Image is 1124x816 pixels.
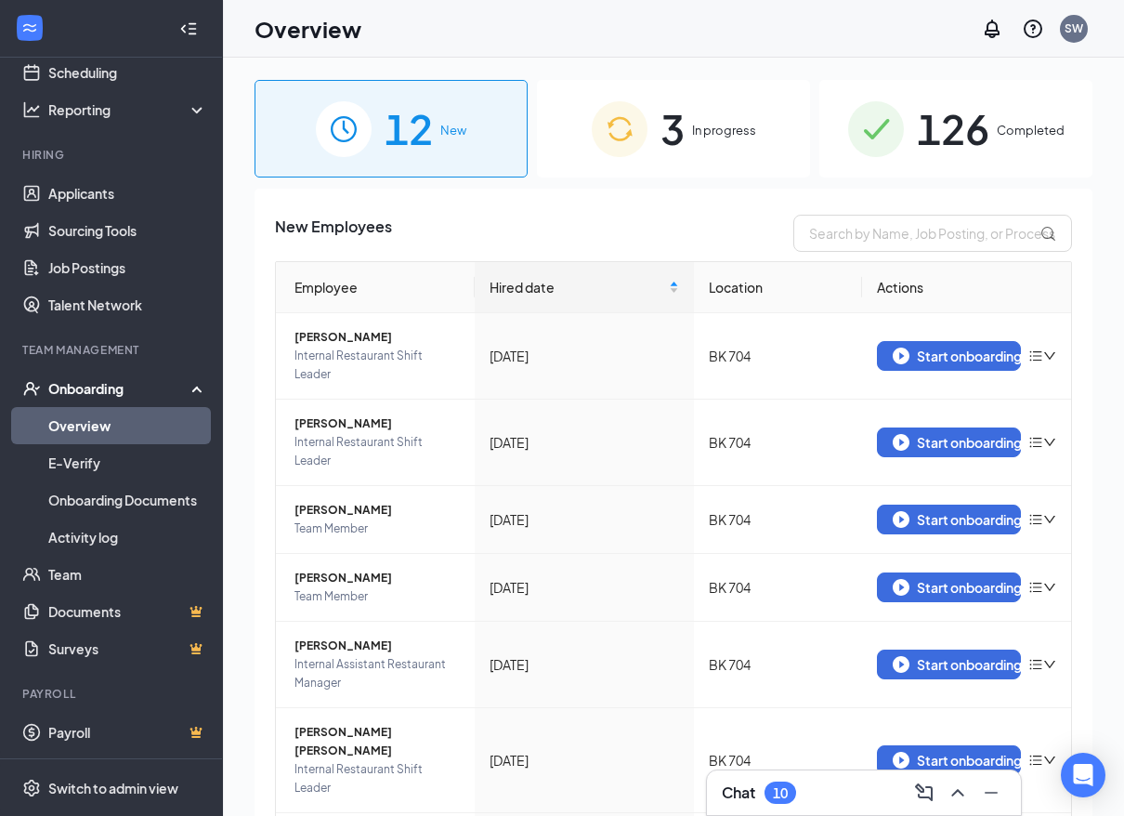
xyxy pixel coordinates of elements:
[1061,753,1105,797] div: Open Intercom Messenger
[20,19,39,37] svg: WorkstreamLogo
[48,519,207,556] a: Activity log
[385,97,433,161] span: 12
[692,121,756,139] span: In progress
[694,622,862,708] td: BK 704
[893,752,1005,769] div: Start onboarding
[694,262,862,313] th: Location
[893,656,1005,673] div: Start onboarding
[275,215,392,252] span: New Employees
[793,215,1072,252] input: Search by Name, Job Posting, or Process
[943,778,973,808] button: ChevronUp
[22,100,41,119] svg: Analysis
[694,554,862,622] td: BK 704
[976,778,1006,808] button: Minimize
[490,577,679,598] div: [DATE]
[694,486,862,554] td: BK 704
[48,481,207,519] a: Onboarding Documents
[22,779,41,797] svg: Settings
[1065,20,1083,36] div: SW
[694,400,862,486] td: BK 704
[877,341,1021,371] button: Start onboarding
[255,13,361,45] h1: Overview
[440,121,466,139] span: New
[1028,512,1043,527] span: bars
[48,379,191,398] div: Onboarding
[893,579,1005,596] div: Start onboarding
[490,277,665,297] span: Hired date
[48,175,207,212] a: Applicants
[22,147,203,163] div: Hiring
[1043,436,1056,449] span: down
[1043,754,1056,767] span: down
[179,20,198,38] svg: Collapse
[694,708,862,813] td: BK 704
[877,505,1021,534] button: Start onboarding
[1028,349,1043,363] span: bars
[48,714,207,751] a: PayrollCrown
[22,379,41,398] svg: UserCheck
[893,348,1005,364] div: Start onboarding
[294,415,460,433] span: [PERSON_NAME]
[1028,657,1043,672] span: bars
[490,346,679,366] div: [DATE]
[48,556,207,593] a: Team
[1043,581,1056,594] span: down
[48,779,178,797] div: Switch to admin view
[877,428,1021,457] button: Start onboarding
[294,637,460,655] span: [PERSON_NAME]
[1028,753,1043,768] span: bars
[694,313,862,400] td: BK 704
[981,18,1003,40] svg: Notifications
[294,501,460,520] span: [PERSON_NAME]
[294,760,460,797] span: Internal Restaurant Shift Leader
[997,121,1065,139] span: Completed
[48,593,207,630] a: DocumentsCrown
[48,54,207,91] a: Scheduling
[877,573,1021,602] button: Start onboarding
[893,511,1005,528] div: Start onboarding
[913,782,935,804] svg: ComposeMessage
[909,778,939,808] button: ComposeMessage
[48,630,207,667] a: SurveysCrown
[490,654,679,675] div: [DATE]
[1028,435,1043,450] span: bars
[980,782,1002,804] svg: Minimize
[294,723,460,760] span: [PERSON_NAME] [PERSON_NAME]
[1043,349,1056,362] span: down
[294,347,460,384] span: Internal Restaurant Shift Leader
[294,433,460,470] span: Internal Restaurant Shift Leader
[48,100,208,119] div: Reporting
[22,686,203,702] div: Payroll
[877,745,1021,775] button: Start onboarding
[917,97,989,161] span: 126
[722,783,755,803] h3: Chat
[48,212,207,249] a: Sourcing Tools
[294,328,460,347] span: [PERSON_NAME]
[48,286,207,323] a: Talent Network
[773,785,788,801] div: 10
[660,97,685,161] span: 3
[947,782,969,804] svg: ChevronUp
[1028,580,1043,595] span: bars
[1043,513,1056,526] span: down
[490,750,679,770] div: [DATE]
[48,407,207,444] a: Overview
[294,655,460,692] span: Internal Assistant Restaurant Manager
[877,650,1021,679] button: Start onboarding
[1022,18,1044,40] svg: QuestionInfo
[294,569,460,587] span: [PERSON_NAME]
[48,249,207,286] a: Job Postings
[22,342,203,358] div: Team Management
[294,587,460,606] span: Team Member
[893,434,1005,451] div: Start onboarding
[294,520,460,538] span: Team Member
[48,444,207,481] a: E-Verify
[490,509,679,530] div: [DATE]
[490,432,679,453] div: [DATE]
[862,262,1071,313] th: Actions
[1043,658,1056,671] span: down
[276,262,475,313] th: Employee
